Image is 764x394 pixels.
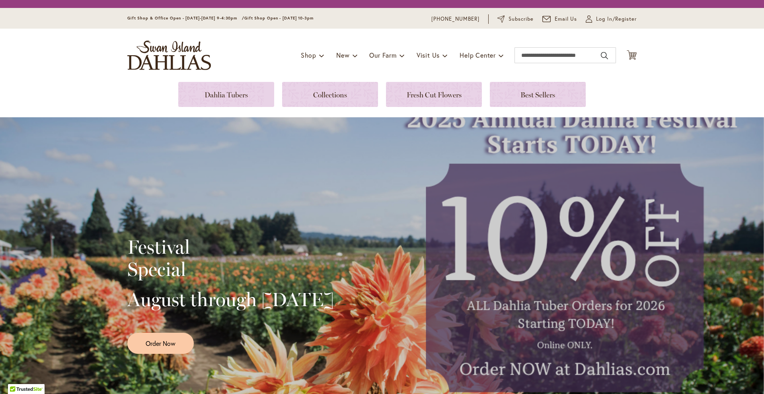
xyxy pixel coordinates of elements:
span: Email Us [555,15,577,23]
span: Order Now [146,339,175,348]
span: Gift Shop Open - [DATE] 10-3pm [244,16,314,21]
a: Order Now [127,333,194,354]
a: Email Us [542,15,577,23]
span: Shop [301,51,316,59]
a: Subscribe [497,15,534,23]
span: Log In/Register [596,15,637,23]
h2: August through [DATE] [127,288,334,311]
span: Help Center [460,51,496,59]
span: Subscribe [509,15,534,23]
span: Visit Us [417,51,440,59]
span: Gift Shop & Office Open - [DATE]-[DATE] 9-4:30pm / [127,16,244,21]
a: store logo [127,41,211,70]
a: Log In/Register [586,15,637,23]
span: New [336,51,349,59]
a: [PHONE_NUMBER] [431,15,479,23]
span: Our Farm [369,51,396,59]
h2: Festival Special [127,236,334,280]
